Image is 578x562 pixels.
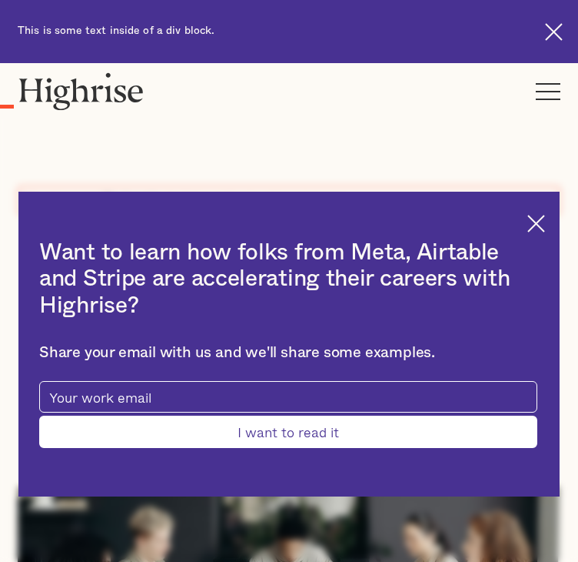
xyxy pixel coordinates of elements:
div: Share your email with us and we'll share some examples. [39,344,537,363]
img: Highrise logo [18,72,144,110]
input: Your work email [39,381,537,413]
img: Cross icon [527,215,545,232]
form: current-ascender-blog-article-modal-form [39,381,537,449]
h2: Want to learn how folks from Meta, Airtable and Stripe are accelerating their careers with Highrise? [39,239,537,319]
input: I want to read it [39,416,537,449]
img: Cross icon [545,23,563,41]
